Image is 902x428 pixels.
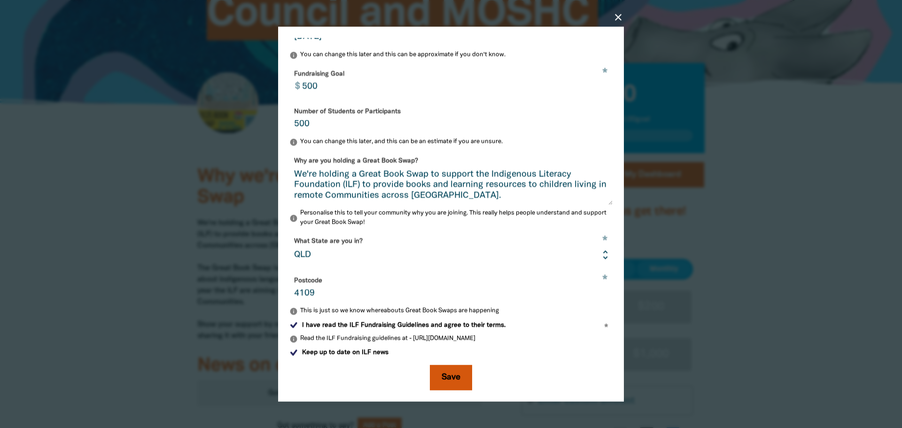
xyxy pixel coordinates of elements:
button: Save [430,365,472,390]
input: Keep up to date on ILF news [289,348,298,357]
p: Personalise this to tell your community why you are joining. This really helps people understand ... [289,209,613,227]
i: info [289,138,298,147]
span: $ [289,66,300,96]
p: This is just so we know whereabouts Great Book Swaps are happening [289,307,613,316]
button: close [613,11,624,23]
i: info [289,51,298,59]
input: eg. 350 [297,66,613,96]
p: Read the ILF Fundraising guidelines at - [URL][DOMAIN_NAME] [289,335,613,344]
p: You can change this later and this can be approximate if you don't know. [289,51,613,60]
input: I have read the ILF Fundraising Guidelines and agree to their terms. [289,321,298,330]
p: You can change this later, and this can be an estimate if you are unsure. [289,138,613,147]
i: info [289,307,298,316]
span: Keep up to date on ILF news [302,348,389,357]
i: info [289,214,298,223]
textarea: We're holding a Great Book Swap to support the Indigenous Literacy Foundation (ILF) to provide bo... [289,170,613,205]
i: Required [604,324,608,332]
span: I have read the ILF Fundraising Guidelines and agree to their terms. [302,321,505,330]
input: eg. 100 [289,103,613,133]
i: info [289,335,298,343]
